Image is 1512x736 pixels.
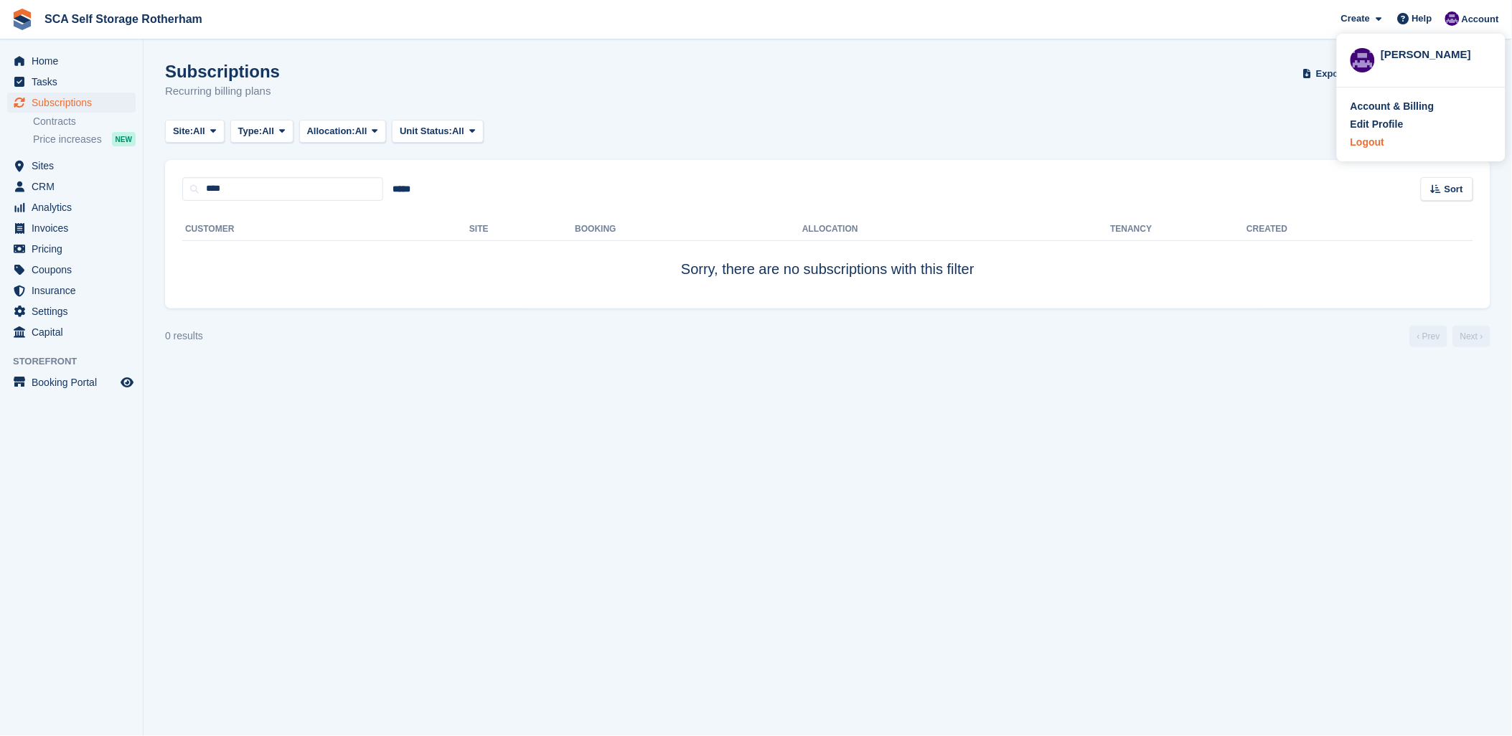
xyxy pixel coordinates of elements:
[230,120,294,143] button: Type: All
[307,124,355,138] span: Allocation:
[7,218,136,238] a: menu
[7,239,136,259] a: menu
[681,261,975,277] span: Sorry, there are no subscriptions with this filter
[32,280,118,301] span: Insurance
[182,218,469,241] th: Customer
[238,124,263,138] span: Type:
[1351,117,1404,132] div: Edit Profile
[32,218,118,238] span: Invoices
[1445,11,1460,26] img: Kelly Neesham
[32,322,118,342] span: Capital
[1351,99,1492,114] a: Account & Billing
[165,62,280,81] h1: Subscriptions
[13,354,143,369] span: Storefront
[355,124,367,138] span: All
[262,124,274,138] span: All
[1300,62,1363,85] button: Export
[118,374,136,391] a: Preview store
[32,156,118,176] span: Sites
[1351,135,1384,150] div: Logout
[7,280,136,301] a: menu
[32,239,118,259] span: Pricing
[1351,135,1492,150] a: Logout
[1341,11,1370,26] span: Create
[32,260,118,280] span: Coupons
[1445,182,1463,197] span: Sort
[1351,48,1375,72] img: Kelly Neesham
[32,301,118,321] span: Settings
[7,176,136,197] a: menu
[1412,11,1432,26] span: Help
[7,156,136,176] a: menu
[7,260,136,280] a: menu
[7,372,136,392] a: menu
[392,120,483,143] button: Unit Status: All
[299,120,387,143] button: Allocation: All
[165,120,225,143] button: Site: All
[1247,218,1473,241] th: Created
[165,83,280,100] p: Recurring billing plans
[33,115,136,128] a: Contracts
[1381,47,1492,60] div: [PERSON_NAME]
[469,218,575,241] th: Site
[32,197,118,217] span: Analytics
[32,72,118,92] span: Tasks
[32,176,118,197] span: CRM
[1351,99,1434,114] div: Account & Billing
[452,124,464,138] span: All
[1453,326,1490,347] a: Next
[173,124,193,138] span: Site:
[1410,326,1447,347] a: Previous
[39,7,208,31] a: SCA Self Storage Rotherham
[7,93,136,113] a: menu
[1351,117,1492,132] a: Edit Profile
[1111,218,1161,241] th: Tenancy
[33,131,136,147] a: Price increases NEW
[32,93,118,113] span: Subscriptions
[193,124,205,138] span: All
[400,124,452,138] span: Unit Status:
[32,51,118,71] span: Home
[7,51,136,71] a: menu
[32,372,118,392] span: Booking Portal
[33,133,102,146] span: Price increases
[7,322,136,342] a: menu
[165,329,203,344] div: 0 results
[112,132,136,146] div: NEW
[7,197,136,217] a: menu
[1462,12,1499,27] span: Account
[1407,326,1493,347] nav: Page
[7,72,136,92] a: menu
[1316,67,1346,81] span: Export
[7,301,136,321] a: menu
[575,218,802,241] th: Booking
[11,9,33,30] img: stora-icon-8386f47178a22dfd0bd8f6a31ec36ba5ce8667c1dd55bd0f319d3a0aa187defe.svg
[802,218,1110,241] th: Allocation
